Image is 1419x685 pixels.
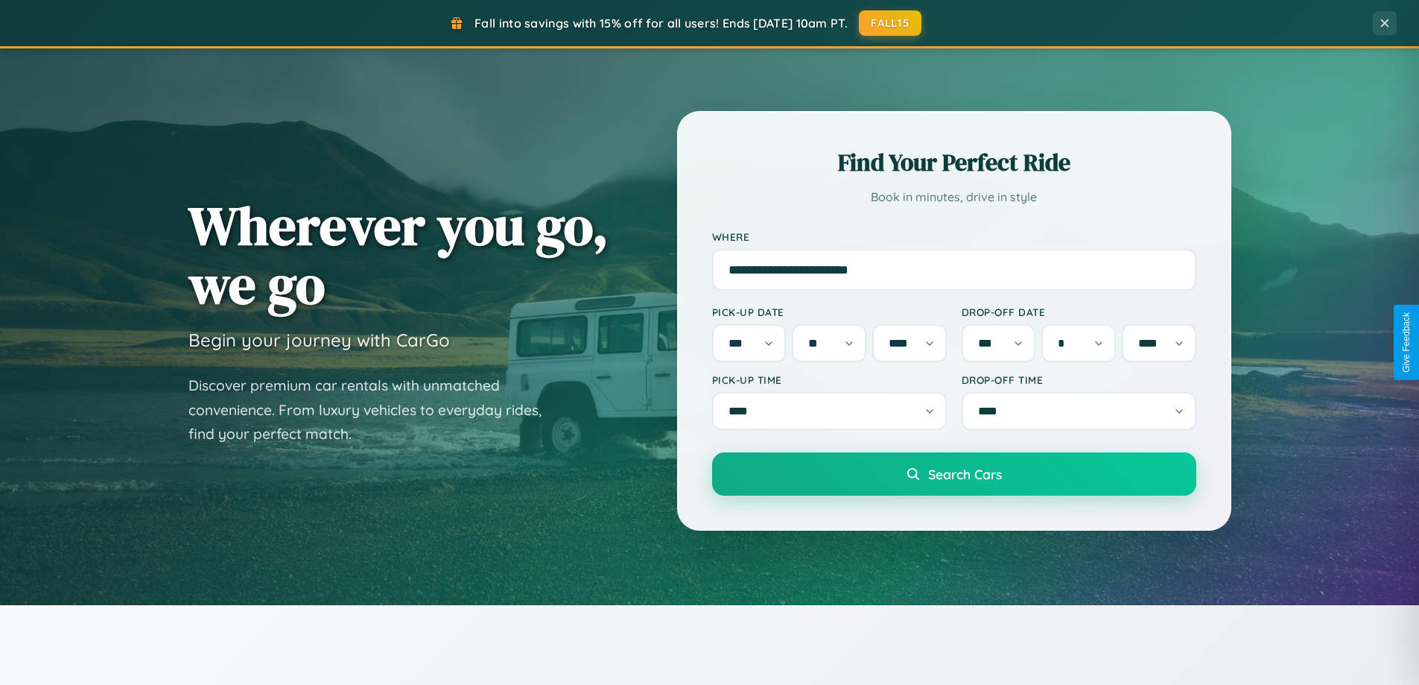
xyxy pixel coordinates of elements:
h1: Wherever you go, we go [188,196,609,314]
p: Book in minutes, drive in style [712,186,1196,208]
div: Give Feedback [1401,312,1412,373]
label: Where [712,230,1196,243]
h3: Begin your journey with CarGo [188,329,450,351]
span: Fall into savings with 15% off for all users! Ends [DATE] 10am PT. [474,16,848,31]
label: Drop-off Time [962,373,1196,386]
label: Pick-up Date [712,306,947,318]
h2: Find Your Perfect Ride [712,146,1196,179]
label: Pick-up Time [712,373,947,386]
button: FALL15 [859,10,921,36]
label: Drop-off Date [962,306,1196,318]
span: Search Cars [928,466,1002,482]
button: Search Cars [712,452,1196,496]
p: Discover premium car rentals with unmatched convenience. From luxury vehicles to everyday rides, ... [188,373,561,446]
